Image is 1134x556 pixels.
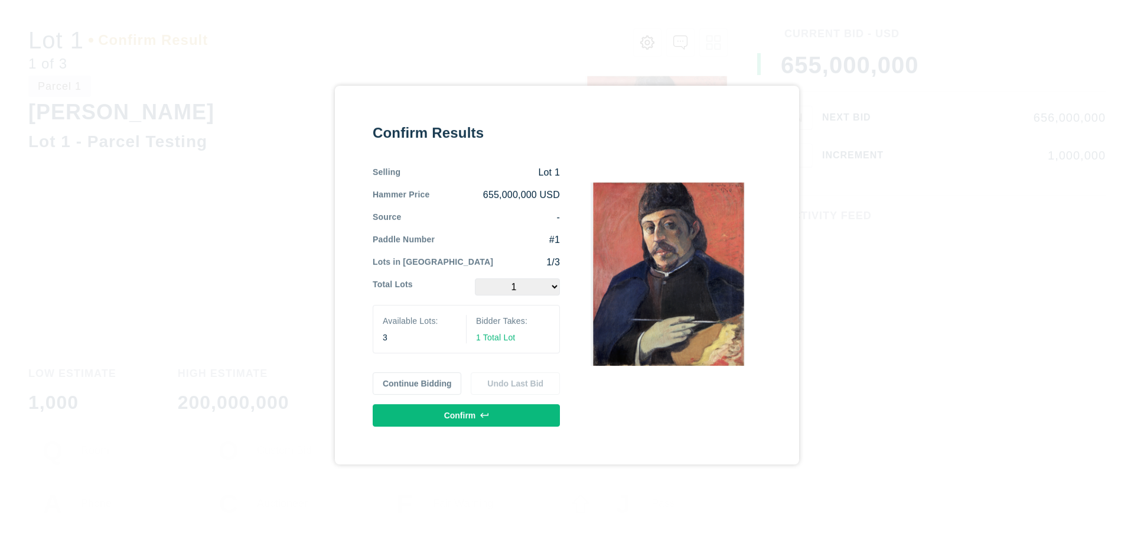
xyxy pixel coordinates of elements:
div: Lot 1 [400,169,560,182]
div: #1 [435,236,560,249]
div: 655,000,000 USD [429,191,560,204]
div: 1/3 [493,259,560,272]
div: Bidder Takes: [476,318,550,330]
div: Confirm Results [373,126,560,145]
button: Undo Last Bid [471,375,560,398]
div: Paddle Number [373,236,435,249]
div: Source [373,214,402,227]
div: Lots in [GEOGRAPHIC_DATA] [373,259,493,272]
div: - [402,214,560,227]
span: 1 Total Lot [476,336,515,345]
button: Continue Bidding [373,375,462,398]
div: Total Lots [373,281,413,298]
div: 3 [383,334,457,346]
div: Selling [373,169,400,182]
div: Hammer Price [373,191,429,204]
button: Confirm [373,407,560,430]
div: Available Lots: [383,318,457,330]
